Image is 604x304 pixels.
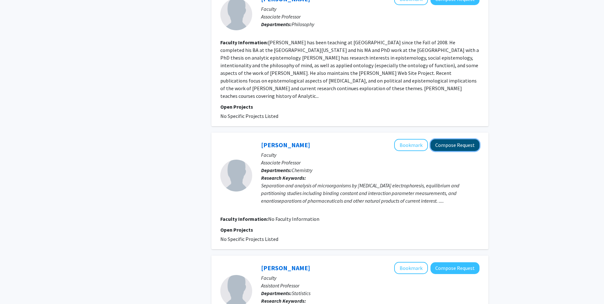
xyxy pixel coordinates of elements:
b: Research Keywords: [261,175,306,181]
button: Add Andrew DiLernia to Bookmarks [394,262,428,274]
span: Philosophy [292,21,314,27]
iframe: Chat [5,275,27,299]
b: Faculty Information: [220,39,268,46]
p: Open Projects [220,226,480,234]
button: Compose Request to Andrew DiLernia [430,262,480,274]
a: [PERSON_NAME] [261,141,310,149]
p: Open Projects [220,103,480,111]
b: Departments: [261,21,292,27]
b: Research Keywords: [261,298,306,304]
a: [PERSON_NAME] [261,264,310,272]
b: Departments: [261,290,292,296]
b: Departments: [261,167,292,173]
b: Faculty Information: [220,216,268,222]
span: Statistics [292,290,310,296]
button: Add Andrew Lantz to Bookmarks [394,139,428,151]
button: Compose Request to Andrew Lantz [430,139,480,151]
p: Faculty [261,5,480,13]
span: No Specific Projects Listed [220,236,278,242]
p: Associate Professor [261,13,480,20]
span: Chemistry [292,167,312,173]
p: Faculty [261,274,480,282]
div: Separation and analysis of microorganisms by [MEDICAL_DATA] electrophoresis, equilibrium and part... [261,182,480,205]
span: No Faculty Information [268,216,319,222]
span: No Specific Projects Listed [220,113,278,119]
p: Assistant Professor [261,282,480,289]
p: Associate Professor [261,159,480,166]
fg-read-more: [PERSON_NAME] has been teaching at [GEOGRAPHIC_DATA] since the Fall of 2008. He completed his BA ... [220,39,479,99]
p: Faculty [261,151,480,159]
